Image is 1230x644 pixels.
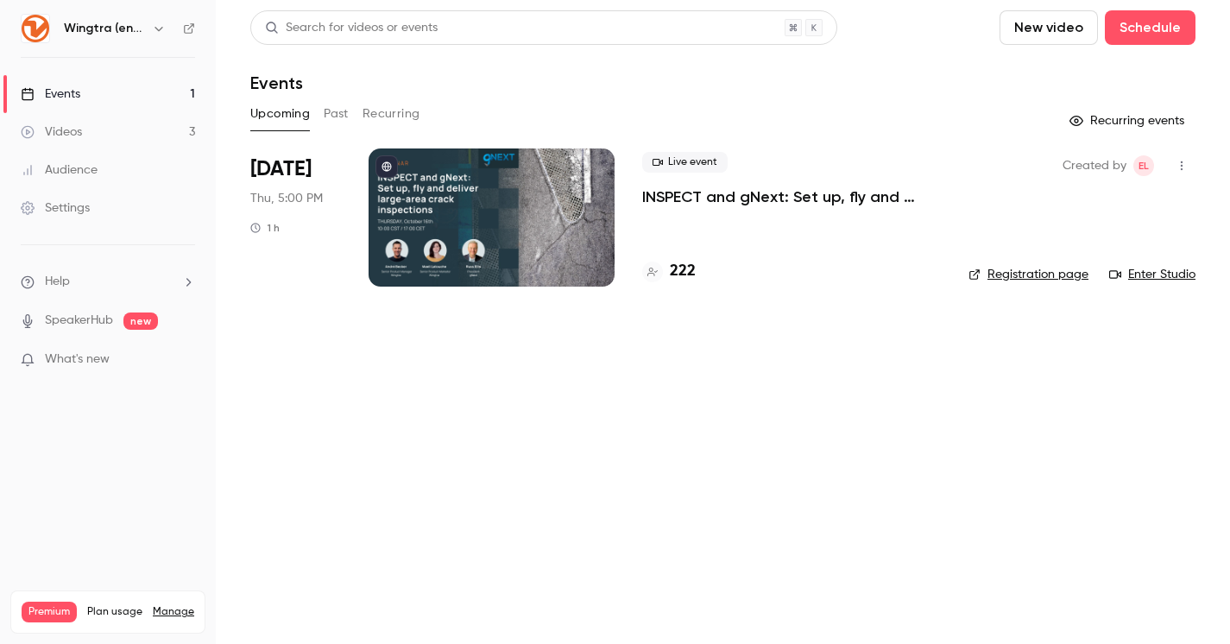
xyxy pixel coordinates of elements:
[250,155,312,183] span: [DATE]
[87,605,142,619] span: Plan usage
[1062,107,1195,135] button: Recurring events
[265,19,438,37] div: Search for videos or events
[21,199,90,217] div: Settings
[1139,155,1149,176] span: EL
[250,221,280,235] div: 1 h
[21,85,80,103] div: Events
[1133,155,1154,176] span: Emily Loosli
[1105,10,1195,45] button: Schedule
[1063,155,1126,176] span: Created by
[45,312,113,330] a: SpeakerHub
[642,186,941,207] a: INSPECT and gNext: Set up, fly and deliver large-area crack inspections in a few clicks
[21,273,195,291] li: help-dropdown-opener
[22,602,77,622] span: Premium
[21,123,82,141] div: Videos
[45,273,70,291] span: Help
[1109,266,1195,283] a: Enter Studio
[45,350,110,369] span: What's new
[363,100,420,128] button: Recurring
[968,266,1088,283] a: Registration page
[21,161,98,179] div: Audience
[153,605,194,619] a: Manage
[642,260,696,283] a: 222
[642,152,728,173] span: Live event
[250,73,303,93] h1: Events
[324,100,349,128] button: Past
[670,260,696,283] h4: 222
[64,20,145,37] h6: Wingtra (english)
[123,313,158,330] span: new
[22,15,49,42] img: Wingtra (english)
[250,148,341,287] div: Oct 16 Thu, 5:00 PM (Europe/Zurich)
[1000,10,1098,45] button: New video
[250,190,323,207] span: Thu, 5:00 PM
[250,100,310,128] button: Upcoming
